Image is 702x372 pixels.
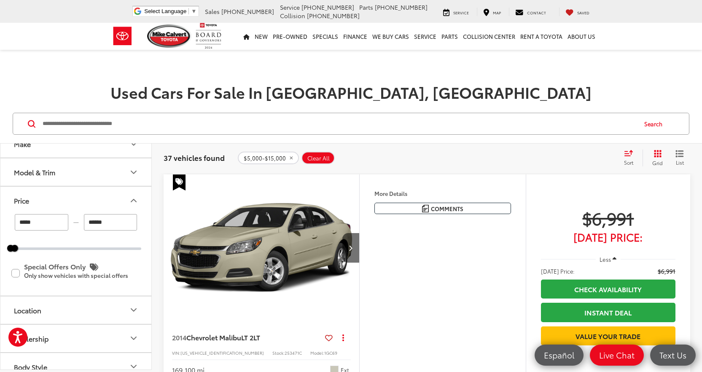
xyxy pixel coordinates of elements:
[241,23,252,50] a: Home
[374,203,511,214] button: Comments
[624,159,633,166] span: Sort
[359,3,373,11] span: Parts
[620,149,643,166] button: Select sort value
[307,11,360,20] span: [PHONE_NUMBER]
[301,152,335,164] button: Clear All
[0,187,152,214] button: PricePrice
[310,350,324,356] span: Model:
[172,350,180,356] span: VIN:
[244,155,286,162] span: $5,000-$15,000
[412,23,439,50] a: Service
[14,334,48,342] div: Dealership
[84,214,137,231] input: maximum Buy price
[14,168,55,176] div: Model & Trim
[658,267,675,275] span: $6,991
[341,23,370,50] a: Finance
[643,149,669,166] button: Grid View
[164,152,225,163] span: 37 vehicles found
[163,174,360,322] a: 2014 Chevrolet Malibu LT 2LT2014 Chevrolet Malibu LT 2LT2014 Chevrolet Malibu LT 2LT2014 Chevrole...
[221,7,274,16] span: [PHONE_NUMBER]
[241,332,260,342] span: LT 2LT
[535,345,584,366] a: Español
[163,174,360,322] div: 2014 Chevrolet Malibu LT 2LT 0
[527,10,546,15] span: Contact
[595,350,639,360] span: Live Chat
[596,252,621,267] button: Less
[437,8,475,16] a: Service
[559,8,596,16] a: My Saved Vehicles
[655,350,691,360] span: Text Us
[375,3,428,11] span: [PHONE_NUMBER]
[129,333,139,343] div: Dealership
[669,149,690,166] button: List View
[518,23,565,50] a: Rent a Toyota
[422,205,429,212] img: Comments
[191,8,196,14] span: ▼
[600,255,611,263] span: Less
[238,152,299,164] button: remove 5000-15000
[129,196,139,206] div: Price
[439,23,460,50] a: Parts
[541,303,675,322] a: Instant Deal
[280,3,300,11] span: Service
[541,207,675,228] span: $6,991
[431,205,463,213] span: Comments
[186,332,241,342] span: Chevrolet Malibu
[541,280,675,299] a: Check Availability
[577,10,589,15] span: Saved
[342,233,359,263] button: Next image
[540,350,578,360] span: Español
[144,8,196,14] a: Select Language​
[172,332,186,342] span: 2014
[71,219,81,226] span: —
[0,130,152,157] button: MakeMake
[370,23,412,50] a: WE BUY CARS
[310,23,341,50] a: Specials
[270,23,310,50] a: Pre-Owned
[252,23,270,50] a: New
[342,334,344,341] span: dropdown dots
[24,273,140,279] p: Only show vehicles with special offers
[675,159,684,166] span: List
[129,361,139,372] div: Body Style
[636,113,675,134] button: Search
[565,23,598,50] a: About Us
[541,267,575,275] span: [DATE] Price:
[0,296,152,324] button: LocationLocation
[107,22,138,50] img: Toyota
[0,325,152,352] button: DealershipDealership
[172,333,322,342] a: 2014Chevrolet MalibuLT 2LT
[144,8,186,14] span: Select Language
[15,214,68,231] input: minimum Buy price
[301,3,354,11] span: [PHONE_NUMBER]
[460,23,518,50] a: Collision Center
[307,155,330,162] span: Clear All
[14,306,41,314] div: Location
[453,10,469,15] span: Service
[477,8,507,16] a: Map
[652,159,663,166] span: Grid
[129,139,139,149] div: Make
[173,174,186,190] span: Special
[0,158,152,186] button: Model & TrimModel & Trim
[280,11,305,20] span: Collision
[374,190,511,196] h4: More Details
[147,24,192,48] img: Mike Calvert Toyota
[509,8,552,16] a: Contact
[493,10,501,15] span: Map
[163,174,360,322] img: 2014 Chevrolet Malibu LT 2LT
[324,350,337,356] span: 1GC69
[129,305,139,315] div: Location
[14,196,29,204] div: Price
[285,350,302,356] span: 253471C
[14,363,47,371] div: Body Style
[336,330,351,345] button: Actions
[14,140,31,148] div: Make
[650,345,696,366] a: Text Us
[541,233,675,241] span: [DATE] Price:
[129,167,139,177] div: Model & Trim
[42,114,636,134] input: Search by Make, Model, or Keyword
[272,350,285,356] span: Stock:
